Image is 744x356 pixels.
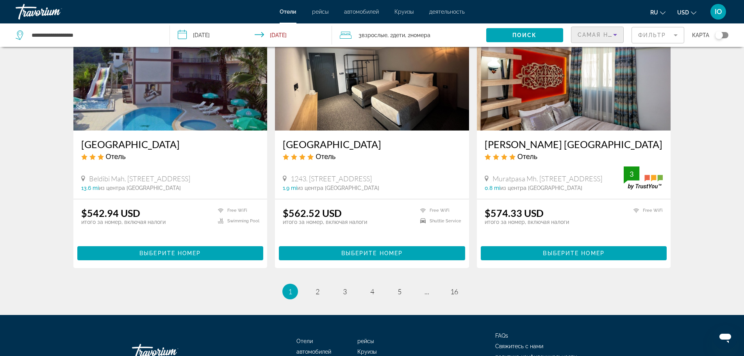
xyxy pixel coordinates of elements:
[214,218,259,224] li: Swimming Pool
[485,138,663,150] a: [PERSON_NAME] [GEOGRAPHIC_DATA]
[398,287,401,296] span: 5
[316,152,335,161] span: Отель
[495,333,508,339] a: FAQs
[650,7,665,18] button: Change language
[81,185,99,191] span: 13.6 mi
[283,138,461,150] a: [GEOGRAPHIC_DATA]
[416,207,461,214] li: Free WiFi
[393,32,405,38] span: Дети
[481,248,667,257] a: Выберите номер
[283,207,342,219] ins: $562.52 USD
[73,284,671,299] nav: Pagination
[296,349,331,355] a: автомобилей
[288,287,292,296] span: 1
[485,152,663,161] div: 4 star Hotel
[485,207,544,219] ins: $574.33 USD
[214,207,259,214] li: Free WiFi
[713,325,738,350] iframe: Кнопка запуска окна обмена сообщениями
[344,9,379,15] a: автомобилей
[708,4,728,20] button: User Menu
[405,30,430,41] span: , 2
[279,248,465,257] a: Выберите номер
[387,30,405,41] span: , 2
[16,2,94,22] a: Travorium
[332,23,486,47] button: Travelers: 3 adults, 2 children
[650,9,658,16] span: ru
[410,32,430,38] span: номера
[81,219,166,225] p: итого за номер, включая налоги
[357,349,376,355] a: Круизы
[341,250,403,256] span: Выберите номер
[296,338,313,344] a: Отели
[477,5,671,131] img: Hotel image
[630,207,663,214] li: Free WiFi
[77,246,264,260] button: Выберите номер
[517,152,537,161] span: Отель
[362,32,387,38] span: Взрослые
[283,152,461,161] div: 4 star Hotel
[357,338,374,344] a: рейсы
[425,287,429,296] span: ...
[624,166,663,190] img: trustyou-badge.svg
[77,248,264,257] a: Выберите номер
[485,219,569,225] p: итого за номер, включая налоги
[283,219,367,225] p: итого за номер, включая налоги
[429,9,465,15] a: деятельность
[715,8,722,16] span: IO
[275,5,469,131] img: Hotel image
[450,287,458,296] span: 16
[291,174,372,183] span: 1243. [STREET_ADDRESS]
[416,218,461,224] li: Shuttle Service
[280,9,296,15] a: Отели
[485,185,500,191] span: 0.8 mi
[578,32,650,38] span: Самая низкая цена
[343,287,347,296] span: 3
[73,5,268,131] img: Hotel image
[632,27,684,44] button: Filter
[481,246,667,260] button: Выберите номер
[283,185,297,191] span: 1.9 mi
[394,9,414,15] a: Круизы
[81,152,260,161] div: 3 star Hotel
[492,174,602,183] span: Muratpasa Mh. [STREET_ADDRESS]
[139,250,201,256] span: Выберите номер
[297,185,379,191] span: из центра [GEOGRAPHIC_DATA]
[578,30,617,39] mat-select: Sort by
[692,30,709,41] span: карта
[543,250,604,256] span: Выберите номер
[370,287,374,296] span: 4
[170,23,332,47] button: Check-in date: Sep 13, 2025 Check-out date: Sep 20, 2025
[709,32,728,39] button: Toggle map
[677,7,696,18] button: Change currency
[106,152,126,161] span: Отель
[677,9,689,16] span: USD
[279,246,465,260] button: Выберите номер
[99,185,181,191] span: из центра [GEOGRAPHIC_DATA]
[624,169,639,179] div: 3
[512,32,537,38] span: Поиск
[495,343,543,349] a: Свяжитесь с нами
[359,30,387,41] span: 3
[81,207,140,219] ins: $542.94 USD
[312,9,328,15] a: рейсы
[316,287,319,296] span: 2
[486,28,563,42] button: Поиск
[500,185,582,191] span: из центра [GEOGRAPHIC_DATA]
[81,138,260,150] a: [GEOGRAPHIC_DATA]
